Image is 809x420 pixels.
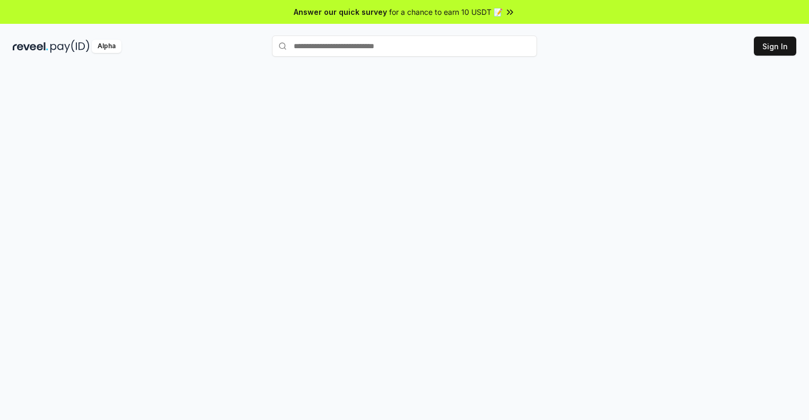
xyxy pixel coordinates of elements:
[294,6,387,17] span: Answer our quick survey
[754,37,796,56] button: Sign In
[13,40,48,53] img: reveel_dark
[92,40,121,53] div: Alpha
[50,40,90,53] img: pay_id
[389,6,503,17] span: for a chance to earn 10 USDT 📝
